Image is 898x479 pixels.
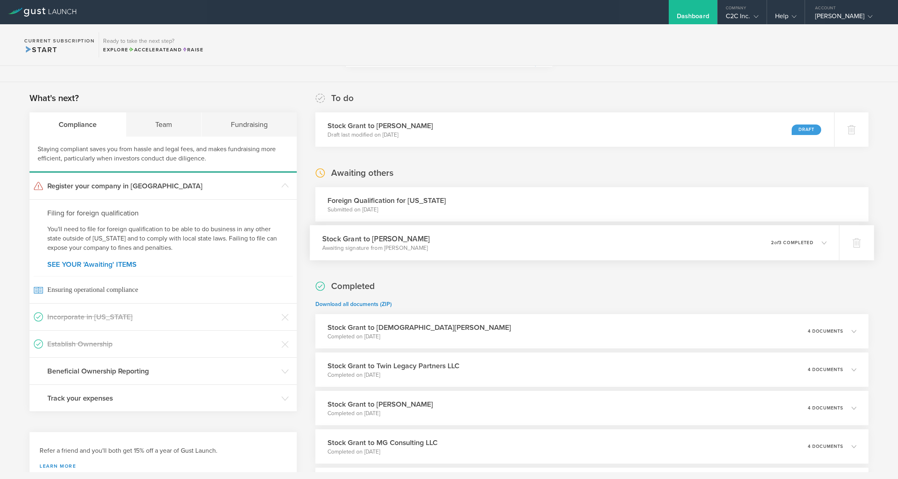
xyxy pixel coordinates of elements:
p: Completed on [DATE] [328,409,433,418]
p: Completed on [DATE] [328,448,437,456]
div: Fundraising [202,112,297,137]
p: 4 documents [808,367,843,372]
span: Raise [182,47,203,53]
p: Completed on [DATE] [328,333,511,341]
div: C2C Inc. [726,12,759,24]
h2: Completed [331,281,375,292]
div: Stock Grant to [PERSON_NAME]Draft last modified on [DATE]Draft [315,112,834,147]
span: Start [24,45,57,54]
div: Team [126,112,202,137]
h2: What's next? [30,93,79,104]
h2: To do [331,93,354,104]
p: Draft last modified on [DATE] [328,131,433,139]
div: Compliance [30,112,126,137]
h3: Establish Ownership [47,339,277,349]
h3: Refer a friend and you'll both get 15% off a year of Gust Launch. [40,446,287,456]
h3: Track your expenses [47,393,277,403]
div: Ready to take the next step?ExploreAccelerateandRaise [99,32,207,57]
a: SEE YOUR 'Awaiting' ITEMS [47,261,279,268]
a: Download all documents (ZIP) [315,301,392,308]
div: Explore [103,46,203,53]
div: Staying compliant saves you from hassle and legal fees, and makes fundraising more efficient, par... [30,137,297,173]
p: 4 documents [808,444,843,449]
h2: Current Subscription [24,38,95,43]
span: and [129,47,182,53]
div: [PERSON_NAME] [815,12,884,24]
div: Dashboard [677,12,709,24]
p: You'll need to file for foreign qualification to be able to do business in any other state outsid... [47,225,279,253]
p: 4 documents [808,329,843,333]
p: Awaiting signature from [PERSON_NAME] [322,244,430,252]
h3: Register your company in [GEOGRAPHIC_DATA] [47,181,277,191]
h3: Beneficial Ownership Reporting [47,366,277,376]
h4: Filing for foreign qualification [47,208,279,218]
h3: Ready to take the next step? [103,38,203,44]
h2: Awaiting others [331,167,393,179]
h3: Stock Grant to MG Consulting LLC [328,437,437,448]
p: Submitted on [DATE] [328,206,446,214]
p: 4 documents [808,406,843,410]
a: Learn more [40,464,287,468]
h3: Stock Grant to [PERSON_NAME] [328,120,433,131]
span: Ensuring operational compliance [34,276,293,303]
p: Completed on [DATE] [328,371,459,379]
h3: Foreign Qualification for [US_STATE] [328,195,446,206]
div: Help [775,12,797,24]
h3: Stock Grant to [DEMOGRAPHIC_DATA][PERSON_NAME] [328,322,511,333]
h3: Stock Grant to [PERSON_NAME] [328,399,433,409]
h3: Stock Grant to Twin Legacy Partners LLC [328,361,459,371]
em: of [774,240,779,245]
div: Draft [792,124,821,135]
span: Accelerate [129,47,170,53]
a: Ensuring operational compliance [30,276,297,303]
iframe: Chat Widget [858,440,898,479]
h3: Stock Grant to [PERSON_NAME] [322,233,430,244]
p: 2 3 completed [771,241,813,245]
h3: Incorporate in [US_STATE] [47,312,277,322]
